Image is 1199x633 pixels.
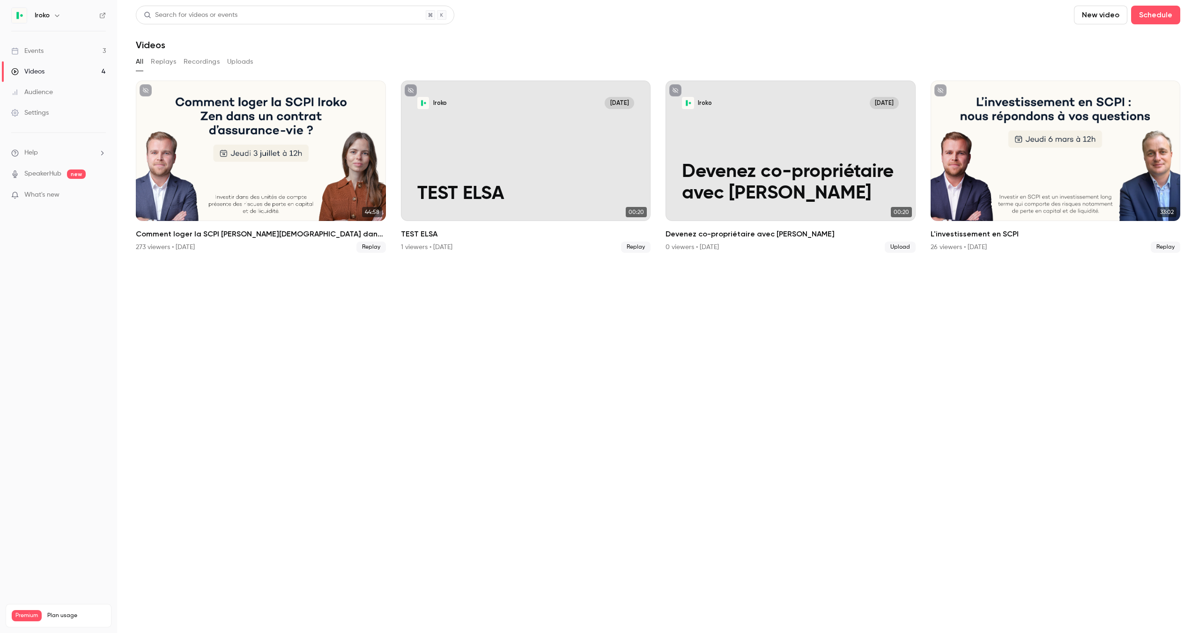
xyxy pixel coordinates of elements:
[144,10,237,20] div: Search for videos or events
[891,207,912,217] span: 00:20
[151,54,176,69] button: Replays
[67,169,86,179] span: new
[362,207,382,217] span: 44:58
[24,190,59,200] span: What's new
[356,242,386,253] span: Replay
[11,108,49,118] div: Settings
[136,228,386,240] h2: Comment loger la SCPI [PERSON_NAME][DEMOGRAPHIC_DATA] dans un contrat d’assurance-vie ?
[401,81,651,253] a: TEST ELSAIroko[DATE]TEST ELSA00:20TEST ELSA1 viewers • [DATE]Replay
[666,243,719,252] div: 0 viewers • [DATE]
[666,81,916,253] a: Devenez co-propriétaire avec Iroko ZenIroko[DATE]Devenez co-propriétaire avec [PERSON_NAME]00:2...
[140,84,152,96] button: unpublished
[666,228,916,240] h2: Devenez co-propriétaire avec [PERSON_NAME]
[405,84,417,96] button: unpublished
[931,81,1181,253] li: L'investissement en SCPI
[136,81,386,253] li: Comment loger la SCPI Iroko Zen dans un contrat d’assurance-vie ?
[47,612,105,619] span: Plan usage
[621,242,651,253] span: Replay
[417,97,429,109] img: TEST ELSA
[24,169,61,179] a: SpeakerHub
[605,97,634,109] span: [DATE]
[136,81,386,253] a: 44:58Comment loger la SCPI [PERSON_NAME][DEMOGRAPHIC_DATA] dans un contrat d’assurance-vie ?273 v...
[417,183,634,205] p: TEST ELSA
[11,148,106,158] li: help-dropdown-opener
[1131,6,1180,24] button: Schedule
[682,161,899,205] p: Devenez co-propriétaire avec [PERSON_NAME]
[626,207,647,217] span: 00:20
[136,81,1180,253] ul: Videos
[931,81,1181,253] a: 33:02L'investissement en SCPI26 viewers • [DATE]Replay
[95,191,106,199] iframe: Noticeable Trigger
[870,97,899,109] span: [DATE]
[931,243,987,252] div: 26 viewers • [DATE]
[666,81,916,253] li: Devenez co-propriétaire avec Iroko Zen
[136,39,165,51] h1: Videos
[184,54,220,69] button: Recordings
[136,54,143,69] button: All
[433,99,447,107] p: Iroko
[1157,207,1177,217] span: 33:02
[12,8,27,23] img: Iroko
[401,243,452,252] div: 1 viewers • [DATE]
[227,54,253,69] button: Uploads
[1151,242,1180,253] span: Replay
[669,84,681,96] button: unpublished
[885,242,916,253] span: Upload
[401,81,651,253] li: TEST ELSA
[401,228,651,240] h2: TEST ELSA
[35,11,50,20] h6: Iroko
[682,97,694,109] img: Devenez co-propriétaire avec Iroko Zen
[136,243,195,252] div: 273 viewers • [DATE]
[11,67,44,76] div: Videos
[136,6,1180,627] section: Videos
[11,88,53,97] div: Audience
[11,46,44,56] div: Events
[24,148,38,158] span: Help
[12,610,42,621] span: Premium
[698,99,712,107] p: Iroko
[931,228,1181,240] h2: L'investissement en SCPI
[934,84,947,96] button: unpublished
[1074,6,1127,24] button: New video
